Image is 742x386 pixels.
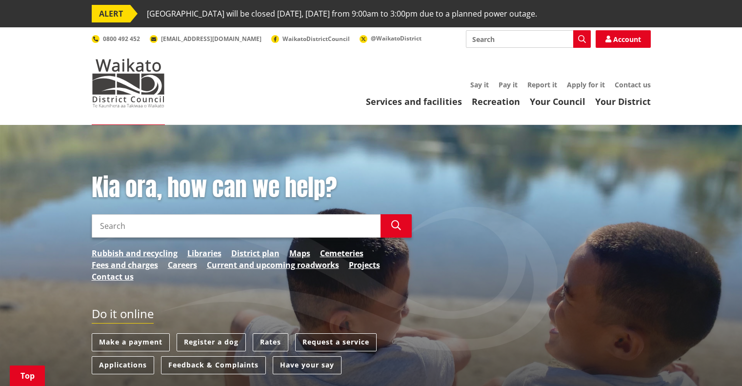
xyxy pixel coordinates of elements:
span: ALERT [92,5,130,22]
a: Careers [168,259,197,271]
a: Request a service [295,333,377,351]
span: @WaikatoDistrict [371,34,421,42]
h2: Do it online [92,307,154,324]
span: [EMAIL_ADDRESS][DOMAIN_NAME] [161,35,261,43]
a: Apply for it [567,80,605,89]
a: Have your say [273,356,341,374]
a: Feedback & Complaints [161,356,266,374]
input: Search input [466,30,591,48]
a: Libraries [187,247,221,259]
a: Recreation [472,96,520,107]
a: Projects [349,259,380,271]
a: Fees and charges [92,259,158,271]
a: Rates [253,333,288,351]
a: Top [10,366,45,386]
a: Rubbish and recycling [92,247,178,259]
input: Search input [92,214,381,238]
a: Applications [92,356,154,374]
a: Say it [470,80,489,89]
a: Maps [289,247,310,259]
a: Your District [595,96,651,107]
span: 0800 492 452 [103,35,140,43]
a: [EMAIL_ADDRESS][DOMAIN_NAME] [150,35,261,43]
a: WaikatoDistrictCouncil [271,35,350,43]
a: Services and facilities [366,96,462,107]
a: Register a dog [177,333,246,351]
a: Report it [527,80,557,89]
a: Account [596,30,651,48]
a: Contact us [615,80,651,89]
h1: Kia ora, how can we help? [92,174,412,202]
a: Cemeteries [320,247,363,259]
a: Pay it [499,80,518,89]
img: Waikato District Council - Te Kaunihera aa Takiwaa o Waikato [92,59,165,107]
a: Your Council [530,96,585,107]
span: WaikatoDistrictCouncil [282,35,350,43]
a: Make a payment [92,333,170,351]
a: Contact us [92,271,134,283]
a: District plan [231,247,280,259]
a: Current and upcoming roadworks [207,259,339,271]
span: [GEOGRAPHIC_DATA] will be closed [DATE], [DATE] from 9:00am to 3:00pm due to a planned power outage. [147,5,537,22]
a: 0800 492 452 [92,35,140,43]
a: @WaikatoDistrict [360,34,421,42]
